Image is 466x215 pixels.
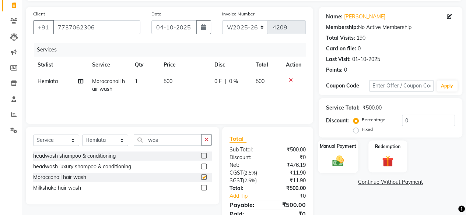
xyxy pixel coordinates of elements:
label: Redemption [375,143,400,150]
div: No Active Membership [326,24,455,31]
div: Payable: [224,200,268,209]
th: Qty [130,57,159,73]
button: +91 [33,20,54,34]
div: ₹11.90 [267,177,311,184]
div: Coupon Code [326,82,369,90]
span: 2.5% [245,170,256,176]
div: headwash shampoo & conditioning [33,152,116,160]
span: 2.5% [244,178,255,183]
a: Continue Without Payment [320,178,461,186]
input: Search by Name/Mobile/Email/Code [53,20,140,34]
div: Service Total: [326,104,360,112]
span: 0 F [214,78,222,85]
div: ( ) [224,169,268,177]
span: 500 [164,78,172,85]
a: Add Tip [224,192,275,200]
div: Services [34,43,311,57]
label: Manual Payment [320,143,357,150]
th: Disc [210,57,252,73]
div: Last Visit: [326,55,351,63]
div: 01-10-2025 [352,55,380,63]
span: Moroccanoil hair wash [92,78,125,92]
input: Search or Scan [134,134,202,146]
div: Card on file: [326,45,356,53]
input: Enter Offer / Coupon Code [369,80,434,92]
div: Name: [326,13,343,21]
span: 0 % [229,78,238,85]
div: Membership: [326,24,358,31]
span: 1 [135,78,138,85]
div: 190 [357,34,365,42]
div: Discount: [224,154,268,161]
div: ₹500.00 [362,104,382,112]
th: Stylist [33,57,88,73]
label: Percentage [362,117,385,123]
span: CGST [230,169,243,176]
div: ₹476.19 [267,161,311,169]
div: Sub Total: [224,146,268,154]
div: ( ) [224,177,268,184]
span: SGST [230,177,243,184]
div: Discount: [326,117,349,125]
img: _cash.svg [329,154,347,167]
label: Invoice Number [222,11,254,17]
span: | [225,78,226,85]
div: Milkshake hair wash [33,184,81,192]
a: [PERSON_NAME] [344,13,385,21]
div: ₹500.00 [267,200,311,209]
div: ₹500.00 [267,146,311,154]
div: Points: [326,66,343,74]
div: ₹0 [275,192,311,200]
div: ₹11.90 [267,169,311,177]
div: Total Visits: [326,34,355,42]
span: Hemlata [38,78,58,85]
div: ₹0 [267,154,311,161]
div: 0 [344,66,347,74]
span: 500 [256,78,264,85]
label: Client [33,11,45,17]
th: Price [159,57,210,73]
div: Net: [224,161,268,169]
div: Moroccanoil hair wash [33,173,86,181]
div: ₹500.00 [267,184,311,192]
label: Fixed [362,126,373,133]
img: _gift.svg [379,154,397,168]
th: Service [88,57,131,73]
div: 0 [358,45,361,53]
th: Action [281,57,306,73]
div: headwash luxury shampoo & conditioning [33,163,131,171]
th: Total [251,57,281,73]
button: Apply [437,80,458,92]
div: Total: [224,184,268,192]
span: Total [230,135,246,143]
label: Date [151,11,161,17]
